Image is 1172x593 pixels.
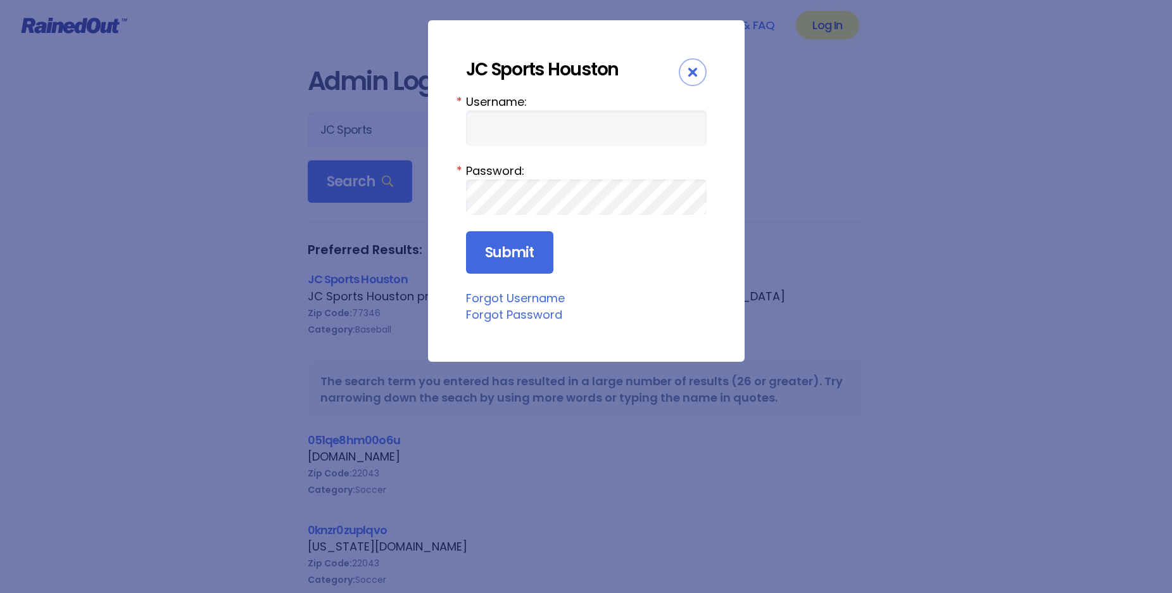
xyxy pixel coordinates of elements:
[466,162,707,179] label: Password:
[466,93,707,110] label: Username:
[466,231,553,274] input: Submit
[466,58,679,80] div: JC Sports Houston
[679,58,707,86] div: Close
[466,307,562,322] a: Forgot Password
[466,290,565,306] a: Forgot Username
